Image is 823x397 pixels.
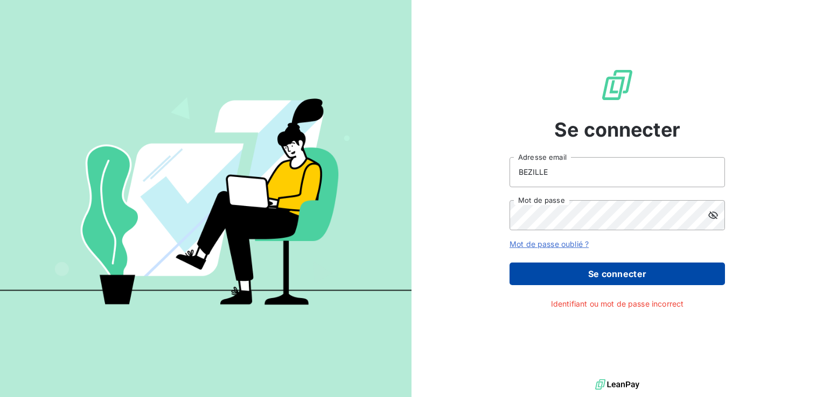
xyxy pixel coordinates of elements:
button: Se connecter [510,263,725,285]
img: Logo LeanPay [600,68,634,102]
a: Mot de passe oublié ? [510,239,589,249]
span: Identifiant ou mot de passe incorrect [551,298,684,309]
span: Se connecter [554,115,680,144]
input: placeholder [510,157,725,187]
img: logo [595,377,639,393]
